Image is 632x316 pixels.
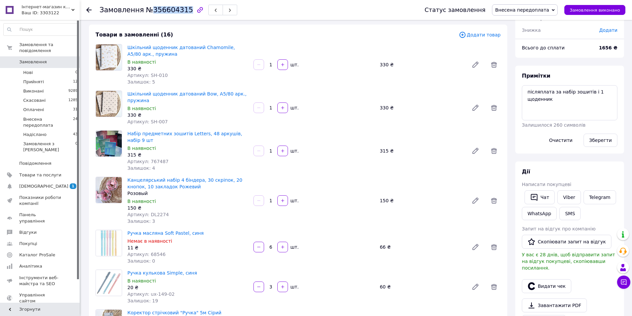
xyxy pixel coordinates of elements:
span: Залишок: 19 [127,298,158,303]
img: Канцелярський набір 4 біндера, 30 скріпок, 20 кнопок, 10 закладок Рожевий [96,177,122,203]
span: Внесена передоплата [23,116,73,128]
div: 330 ₴ [127,65,248,72]
span: Оплачені [23,107,44,113]
div: 66 ₴ [377,242,466,252]
span: Артикул: SH-010 [127,73,168,78]
span: У вас є 28 днів, щоб відправити запит на відгук покупцеві, скопіювавши посилання. [522,252,615,271]
img: Набір предметних зошитів Letters, 48 аркушів, набір 9 шт [96,131,122,157]
button: Скопіювати запит на відгук [522,235,611,249]
span: Видалити [487,101,501,114]
span: Залишок: 4 [127,165,155,171]
div: 315 ₴ [377,146,466,156]
span: В наявності [127,199,156,204]
span: Артикул: ux-149-02 [127,291,175,297]
span: Товари та послуги [19,172,61,178]
span: Видалити [487,144,501,158]
span: Прийняті [23,79,44,85]
span: Артикул: DL2274 [127,212,169,217]
div: Повернутися назад [86,7,92,13]
div: 20 ₴ [127,284,248,291]
span: Додати товар [459,31,501,38]
div: шт. [289,284,299,290]
span: В наявності [127,59,156,65]
span: Видалити [487,58,501,71]
span: Інструменти веб-майстра та SEO [19,275,61,287]
span: 16 товарів [522,16,547,21]
img: Шкільний щоденник датований Chamomile, А5/80 арк., пружина [96,44,122,70]
div: 330 ₴ [127,112,248,118]
button: Замовлення виконано [564,5,625,15]
div: Розовый [127,190,248,197]
span: Показники роботи компанії [19,195,61,207]
span: Додати [599,28,617,33]
button: Очистити [543,134,578,147]
a: Редагувати [469,280,482,293]
span: Артикул: 767487 [127,159,169,164]
a: Viber [557,190,581,204]
div: шт. [289,244,299,250]
span: В наявності [127,146,156,151]
span: №356604315 [146,6,193,14]
div: 330 ₴ [377,60,466,69]
a: Канцелярський набір 4 біндера, 30 скріпок, 20 кнопок, 10 закладок Рожевий [127,177,243,189]
span: Аналітика [19,263,42,269]
div: шт. [289,61,299,68]
div: 330 ₴ [377,103,466,112]
span: Замовлення виконано [570,8,620,13]
button: Чат [525,190,555,204]
img: Ручка масляна Soft Pastel, синя [96,230,122,256]
span: Видалити [487,240,501,254]
textarea: післяплата за набір зошитів і 1 щоденник [522,85,617,120]
span: Видалити [487,280,501,293]
span: Товари в замовленні (16) [96,32,173,38]
span: Управління сайтом [19,292,61,304]
span: В наявності [127,278,156,284]
a: Telegram [584,190,616,204]
button: Видати чек [522,279,571,293]
div: 11 ₴ [127,244,248,251]
a: WhatsApp [522,207,557,220]
span: Дії [522,168,530,175]
span: Знижка [522,28,541,33]
div: 60 ₴ [377,282,466,291]
span: Написати покупцеві [522,182,571,187]
div: шт. [289,148,299,154]
span: Покупці [19,241,37,247]
div: Статус замовлення [425,7,486,13]
span: В наявності [127,106,156,111]
button: Чат з покупцем [617,276,630,289]
div: Ваш ID: 3303122 [22,10,80,16]
span: Артикул: 68546 [127,252,166,257]
div: 150 ₴ [127,205,248,211]
span: Залишок: 5 [127,79,155,85]
img: Шкільний щоденник датований Bow, А5/80 арк., пружина [96,91,122,117]
span: Запит на відгук про компанію [522,226,596,231]
span: Внесена передоплата [495,7,549,13]
b: 1656 ₴ [599,45,617,50]
a: Ручка кулькова Simple, синя [127,270,197,276]
a: Шкільний щоденник датований Chamomile, А5/80 арк., пружина [127,45,235,57]
a: Редагувати [469,144,482,158]
span: Панель управління [19,212,61,224]
span: 12 [73,79,78,85]
a: Редагувати [469,101,482,114]
span: Нові [23,70,33,76]
img: Ручка кулькова Simple, синя [96,270,122,296]
span: Каталог ProSale [19,252,55,258]
a: Ручка масляна Soft Pastel, синя [127,230,204,236]
div: 150 ₴ [377,196,466,205]
a: Набір предметних зошитів Letters, 48 аркушів, набір 9 шт [127,131,242,143]
a: Завантажити PDF [522,298,587,312]
input: Пошук [4,24,78,35]
span: Залишилося 260 символів [522,122,586,128]
span: Залишок: 0 [127,258,155,264]
span: Повідомлення [19,160,51,166]
span: 31 [73,107,78,113]
span: 43 [73,132,78,138]
button: Зберегти [584,134,617,147]
span: Виконані [23,88,44,94]
span: Надіслано [23,132,46,138]
span: 0 [75,70,78,76]
span: Скасовані [23,97,46,103]
span: Всього до сплати [522,45,565,50]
